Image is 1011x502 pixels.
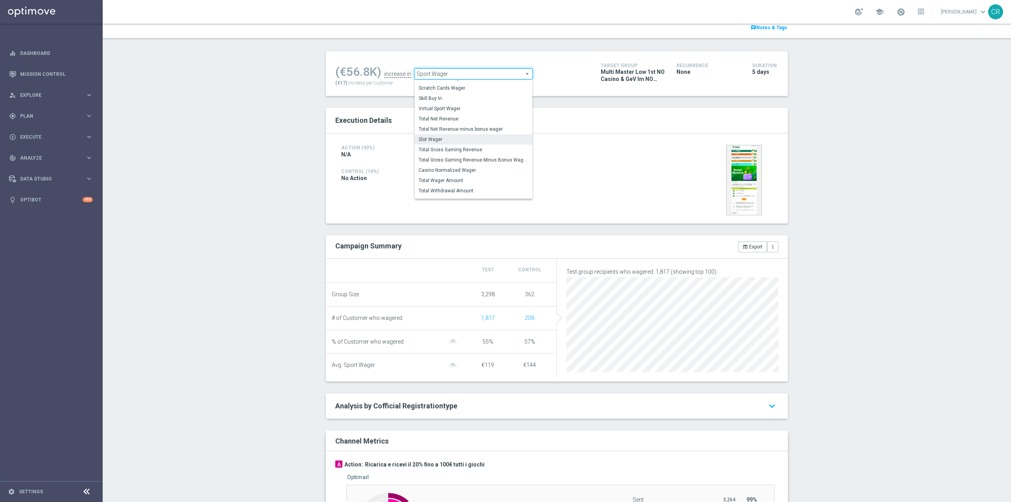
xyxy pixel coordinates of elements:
i: keyboard_arrow_right [85,175,93,182]
span: keyboard_arrow_down [979,8,987,16]
span: Explore [20,93,85,98]
h2: Channel Metrics [335,437,389,445]
span: # of Customer who wagered [332,315,402,322]
i: play_circle_outline [9,133,16,141]
button: Mission Control [9,71,93,77]
div: Explore [9,92,85,99]
i: settings [8,488,15,495]
div: +10 [83,197,93,202]
div: Channel Metrics [335,435,783,446]
button: lightbulb Optibot +10 [9,197,93,203]
span: Multi Master Low 1st NO Casino & GeV lm NO saldo [601,68,665,83]
i: open_in_browser [742,244,748,250]
p: Test group recipients who wagered: 1,817 (showing top 100) [566,268,778,275]
i: lightbulb [9,196,16,203]
span: Total Net Revenue minus bonus wager [419,126,528,132]
button: equalizer Dashboard [9,50,93,56]
span: Execution Details [335,116,392,124]
span: 57% [524,338,535,345]
button: person_search Explore keyboard_arrow_right [9,92,93,98]
span: N/A [341,151,351,158]
i: keyboard_arrow_down [766,399,778,413]
h2: Campaign Summary [335,242,402,250]
span: increase per customer [348,80,393,86]
span: €119 [481,362,494,368]
button: Data Studio keyboard_arrow_right [9,176,93,182]
div: (€56.8K) [335,65,381,79]
a: Analysis by Cofficial Registrationtype keyboard_arrow_down [335,401,778,411]
span: Avg. Sport Wager [332,362,375,369]
span: Plan [20,114,85,118]
i: chat [751,25,756,30]
button: open_in_browser Export [738,241,767,252]
a: Dashboard [20,43,93,64]
span: Poker and Skill Wager [419,198,528,204]
span: school [875,8,884,16]
button: track_changes Analyze keyboard_arrow_right [9,155,93,161]
span: None [677,68,690,75]
div: Mission Control [9,64,93,85]
span: % of Customer who wagered [332,338,404,345]
div: Plan [9,113,85,120]
span: Control [518,267,541,273]
img: gaussianGrey.svg [445,363,461,368]
img: gaussianGrey.svg [445,339,461,344]
button: more_vert [767,241,778,252]
i: keyboard_arrow_right [85,154,93,162]
span: 5 days [752,68,769,75]
i: person_search [9,92,16,99]
span: Slot Wager [419,136,528,143]
span: 362 [525,291,534,297]
span: Show unique customers [481,315,495,321]
i: more_vert [770,244,776,250]
span: (€17) [335,80,347,86]
span: Execute [20,135,85,139]
div: Execute [9,133,85,141]
h4: Duration [752,63,778,68]
h4: Target Group [601,63,665,68]
span: Total Withdrawal Amount [419,188,528,194]
button: play_circle_outline Execute keyboard_arrow_right [9,134,93,140]
h4: Control (10%) [341,169,625,174]
i: keyboard_arrow_right [85,112,93,120]
span: No Action [341,175,367,182]
h3: Action: [344,461,363,468]
a: Settings [19,489,43,494]
span: Total Net Revenue [419,116,528,122]
div: Data Studio [9,175,85,182]
div: Dashboard [9,43,93,64]
span: Show unique customers [525,315,534,321]
h4: Action (90%) [341,145,403,150]
span: Total Gross Gaming Revenue Minus Bonus Wagared [419,157,528,163]
i: keyboard_arrow_right [85,91,93,99]
a: Optibot [20,189,83,210]
button: gps_fixed Plan keyboard_arrow_right [9,113,93,119]
h5: Optimail [347,474,369,480]
span: 3,298 [481,291,495,297]
div: Optibot [9,189,93,210]
a: [PERSON_NAME]keyboard_arrow_down [940,6,988,18]
span: Group Size [332,291,359,298]
span: Scratch Cards Wager [419,85,528,91]
div: increase in [384,71,411,78]
i: keyboard_arrow_right [85,133,93,141]
span: Skill Buy In [419,95,528,102]
span: Total Gross Gaming Revenue [419,147,528,153]
span: Total Wager Amount [419,177,528,184]
span: Casino Normalized Wager [419,167,528,173]
span: Analysis by Cofficial Registrationtype [335,402,457,410]
div: Analyze [9,154,85,162]
div: A [335,461,342,468]
i: track_changes [9,154,16,162]
a: chatNotes & Tags [750,23,788,32]
span: Test [482,267,494,273]
div: CR [988,4,1003,19]
span: Analyze [20,156,85,160]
